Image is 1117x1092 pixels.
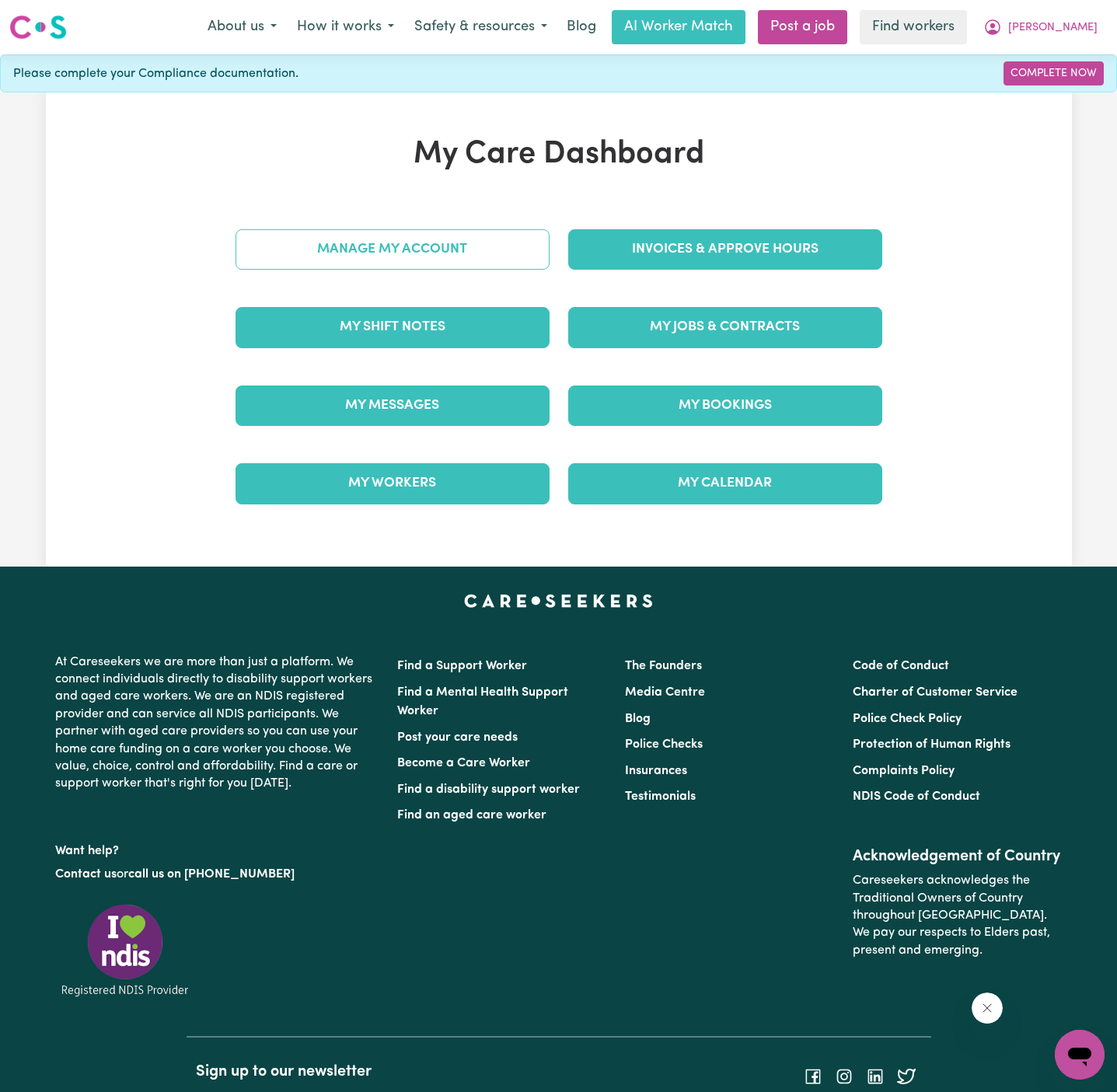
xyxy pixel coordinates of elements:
[236,463,550,504] a: My Workers
[853,686,1018,699] a: Charter of Customer Service
[397,757,530,769] a: Become a Care Worker
[226,136,892,173] h1: My Care Dashboard
[853,660,949,672] a: Code of Conduct
[853,713,962,725] a: Police Check Policy
[9,13,67,41] img: Careseekers logo
[1004,61,1104,85] a: Complete Now
[853,765,955,777] a: Complaints Policy
[236,307,550,347] a: My Shift Notes
[568,463,882,504] a: My Calendar
[625,765,687,777] a: Insurances
[464,595,653,607] a: Careseekers home page
[835,1069,853,1082] a: Follow Careseekers on Instagram
[625,660,702,672] a: The Founders
[9,11,94,23] span: Need any help?
[897,1069,916,1082] a: Follow Careseekers on Twitter
[853,738,1011,751] a: Protection of Human Rights
[236,229,550,270] a: Manage My Account
[196,1062,550,1081] h2: Sign up to our newsletter
[55,836,379,860] p: Want help?
[397,660,527,672] a: Find a Support Worker
[804,1069,822,1082] a: Follow Careseekers on Facebook
[55,860,379,889] p: or
[397,809,546,822] a: Find an aged care worker
[860,10,967,44] a: Find workers
[557,10,606,44] a: Blog
[758,10,847,44] a: Post a job
[625,713,651,725] a: Blog
[612,10,745,44] a: AI Worker Match
[625,738,703,751] a: Police Checks
[568,229,882,270] a: Invoices & Approve Hours
[13,65,298,83] span: Please complete your Compliance documentation.
[853,790,980,803] a: NDIS Code of Conduct
[55,647,379,799] p: At Careseekers we are more than just a platform. We connect individuals directly to disability su...
[397,686,568,717] a: Find a Mental Health Support Worker
[973,11,1108,44] button: My Account
[397,783,580,796] a: Find a disability support worker
[625,790,696,803] a: Testimonials
[866,1069,885,1082] a: Follow Careseekers on LinkedIn
[197,11,287,44] button: About us
[568,307,882,347] a: My Jobs & Contracts
[853,847,1062,866] h2: Acknowledgement of Country
[1055,1030,1105,1080] iframe: Button to launch messaging window
[568,386,882,426] a: My Bookings
[1008,19,1098,37] span: [PERSON_NAME]
[397,731,518,744] a: Post your care needs
[128,868,295,881] a: call us on [PHONE_NUMBER]
[972,993,1003,1024] iframe: Close message
[55,902,195,999] img: Registered NDIS provider
[853,866,1062,965] p: Careseekers acknowledges the Traditional Owners of Country throughout [GEOGRAPHIC_DATA]. We pay o...
[55,868,117,881] a: Contact us
[9,9,67,45] a: Careseekers logo
[404,11,557,44] button: Safety & resources
[287,11,404,44] button: How it works
[236,386,550,426] a: My Messages
[625,686,705,699] a: Media Centre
